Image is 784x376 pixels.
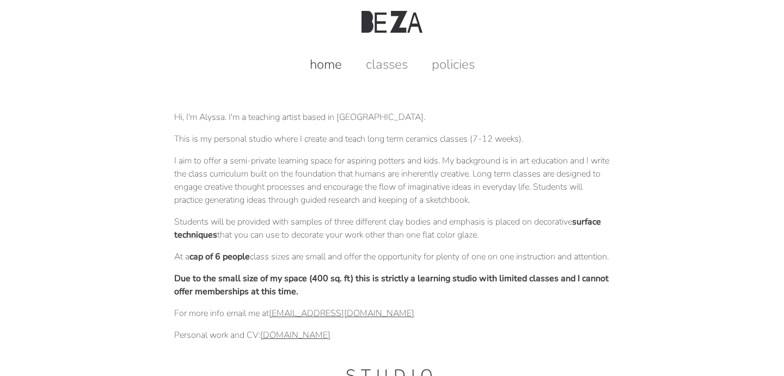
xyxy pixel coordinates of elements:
[174,111,610,124] p: Hi, I'm Alyssa. I'm a teaching artist based in [GEOGRAPHIC_DATA].
[355,56,419,73] a: classes
[174,307,610,320] p: For more info email me at
[174,132,610,145] p: This is my personal studio where I create and teach long term ceramics classes (7-12 weeks).
[174,329,610,342] p: Personal work and CV:
[174,215,610,241] p: Students will be provided with samples of three different clay bodies and emphasis is placed on d...
[269,307,414,319] a: [EMAIL_ADDRESS][DOMAIN_NAME]
[362,11,422,33] img: Beza Studio Logo
[189,251,250,263] strong: cap of 6 people
[299,56,353,73] a: home
[260,329,330,341] a: [DOMAIN_NAME]
[174,250,610,263] p: At a class sizes are small and offer the opportunity for plenty of one on one instruction and att...
[421,56,486,73] a: policies
[174,154,610,207] p: I aim to offer a semi-private learning space for aspiring potters and kids. My background is in a...
[174,216,601,241] strong: surface techniques
[174,272,609,298] strong: Due to the small size of my space (400 sq. ft) this is strictly a learning studio with limited cl...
